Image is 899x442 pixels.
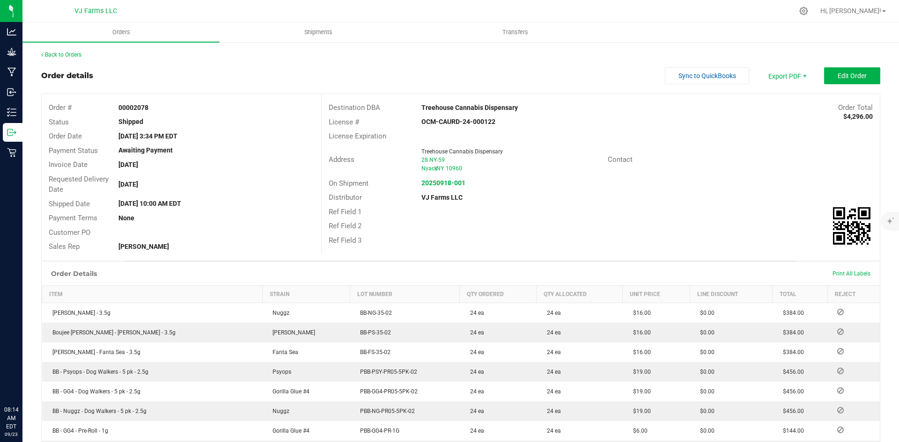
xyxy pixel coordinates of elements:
a: Orders [22,22,220,42]
span: Edit Order [838,72,867,80]
strong: None [118,214,134,222]
th: Item [42,285,263,303]
span: 24 ea [465,408,484,414]
span: $0.00 [695,388,715,395]
span: Address [329,155,354,164]
span: [PERSON_NAME] - Fanta Sea - 3.5g [48,349,140,355]
strong: Awaiting Payment [118,146,173,154]
span: 24 ea [465,388,484,395]
span: Status [49,118,69,126]
span: BB-PS-35-02 [355,329,391,336]
span: Print All Labels [833,270,870,277]
span: License # [329,118,359,126]
span: Distributor [329,193,362,202]
span: Order Total [838,103,873,112]
span: Transfers [490,28,541,36]
span: NY [436,165,444,172]
button: Sync to QuickBooks [665,67,749,84]
span: PBB-GG4-PR-1G [355,428,399,434]
span: 24 ea [542,408,561,414]
span: $384.00 [778,349,804,355]
img: Scan me! [833,207,870,245]
span: $16.00 [628,310,651,316]
span: , [435,165,436,172]
a: 20250918-001 [421,179,465,187]
inline-svg: Grow [7,47,16,57]
strong: OCM-CAURD-24-000122 [421,118,495,125]
span: Shipments [292,28,345,36]
span: $0.00 [695,369,715,375]
span: 24 ea [465,310,484,316]
span: $0.00 [695,428,715,434]
strong: Treehouse Cannabis Dispensary [421,104,518,111]
span: $456.00 [778,369,804,375]
span: Boujee [PERSON_NAME] - [PERSON_NAME] - 3.5g [48,329,176,336]
span: $19.00 [628,369,651,375]
strong: [PERSON_NAME] [118,243,169,250]
span: $144.00 [778,428,804,434]
span: 10960 [446,165,462,172]
span: Order Date [49,132,82,140]
h1: Order Details [51,270,97,277]
span: Gorilla Glue #4 [268,428,309,434]
th: Total [773,285,828,303]
span: Destination DBA [329,103,380,112]
span: Gorilla Glue #4 [268,388,309,395]
span: VJ Farms LLC [74,7,117,15]
span: Invoice Date [49,160,88,169]
strong: $4,296.00 [843,113,873,120]
span: Fanta Sea [268,349,298,355]
span: BB-FS-35-02 [355,349,391,355]
span: Payment Status [49,146,98,155]
inline-svg: Retail [7,148,16,157]
span: Ref Field 3 [329,236,361,245]
span: BB - GG4 - Dog Walkers - 5 pk - 2.5g [48,388,140,395]
span: Hi, [PERSON_NAME]! [820,7,881,14]
strong: Shipped [118,118,143,125]
span: 24 ea [542,428,561,434]
li: Export PDF [759,67,815,84]
th: Lot Number [350,285,460,303]
span: $384.00 [778,329,804,336]
span: $456.00 [778,408,804,414]
th: Strain [262,285,350,303]
span: $19.00 [628,388,651,395]
span: BB-NG-35-02 [355,310,392,316]
span: BB - Nuggz - Dog Walkers - 5 pk - 2.5g [48,408,147,414]
span: $384.00 [778,310,804,316]
span: [PERSON_NAME] - 3.5g [48,310,111,316]
span: 24 ea [542,349,561,355]
inline-svg: Inventory [7,108,16,117]
span: On Shipment [329,179,368,188]
span: $456.00 [778,388,804,395]
span: Shipped Date [49,200,90,208]
span: Nuggz [268,408,289,414]
span: $0.00 [695,329,715,336]
span: Reject Inventory [833,388,847,393]
strong: [DATE] 10:00 AM EDT [118,200,181,207]
span: 24 ea [542,388,561,395]
th: Reject [828,285,880,303]
span: 24 ea [465,428,484,434]
th: Unit Price [623,285,690,303]
span: Payment Terms [49,214,97,222]
span: $16.00 [628,329,651,336]
span: Ref Field 1 [329,208,361,216]
span: Sync to QuickBooks [678,72,736,80]
span: Sales Rep [49,242,80,251]
span: $0.00 [695,349,715,355]
span: BB - GG4 - Pre-Roll - 1g [48,428,108,434]
a: Transfers [417,22,614,42]
span: License Expiration [329,132,386,140]
span: Reject Inventory [833,368,847,374]
span: Customer PO [49,228,90,237]
strong: [DATE] [118,181,138,188]
span: PBB-GG4-PR05-5PK-02 [355,388,418,395]
strong: [DATE] 3:34 PM EDT [118,132,177,140]
span: Ref Field 2 [329,222,361,230]
p: 09/23 [4,431,18,438]
span: 24 ea [542,329,561,336]
span: Psyops [268,369,291,375]
th: Line Discount [690,285,772,303]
